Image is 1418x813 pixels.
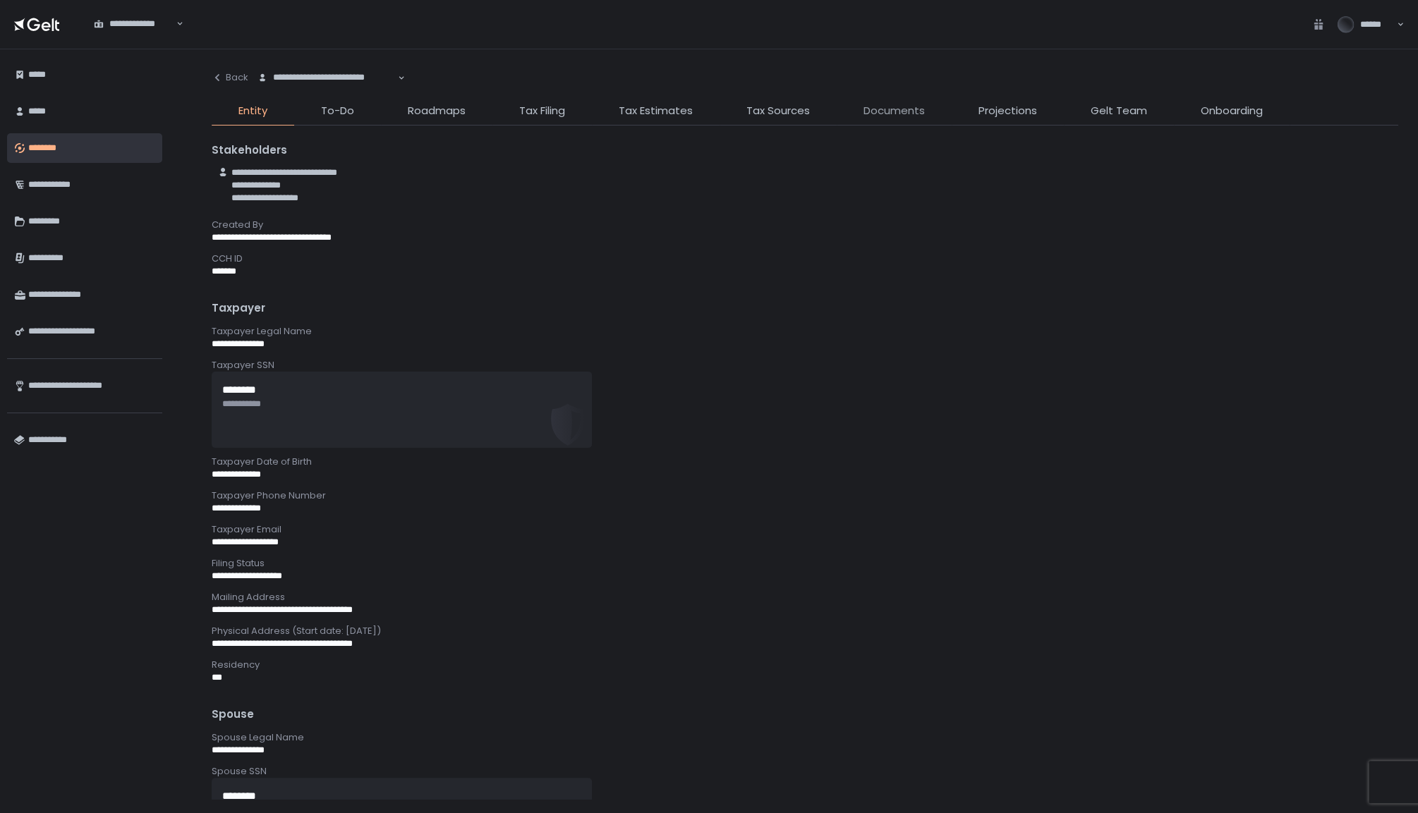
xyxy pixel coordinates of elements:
span: Gelt Team [1091,103,1147,119]
div: Mailing Address [212,591,1398,604]
div: Spouse SSN [212,765,1398,778]
div: Spouse [212,707,1398,723]
div: Created By [212,219,1398,231]
div: Taxpayer Phone Number [212,489,1398,502]
span: Tax Sources [746,103,810,119]
div: Back [212,71,248,84]
div: CCH ID [212,252,1398,265]
div: Residency [212,659,1398,671]
span: Projections [978,103,1037,119]
span: Tax Filing [519,103,565,119]
div: Taxpayer Date of Birth [212,456,1398,468]
span: Entity [238,103,267,119]
input: Search for option [94,30,175,44]
span: Roadmaps [408,103,466,119]
div: Filing Status [212,557,1398,570]
span: Onboarding [1201,103,1263,119]
button: Back [212,63,248,92]
input: Search for option [257,84,396,98]
div: Search for option [248,63,405,93]
div: Spouse Legal Name [212,731,1398,744]
div: Physical Address (Start date: [DATE]) [212,625,1398,637]
div: Taxpayer Email [212,523,1398,536]
span: Tax Estimates [619,103,693,119]
div: Search for option [85,10,183,39]
span: To-Do [321,103,354,119]
span: Documents [863,103,925,119]
div: Taxpayer [212,300,1398,317]
div: Taxpayer Legal Name [212,325,1398,338]
div: Stakeholders [212,142,1398,159]
div: Taxpayer SSN [212,359,1398,372]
